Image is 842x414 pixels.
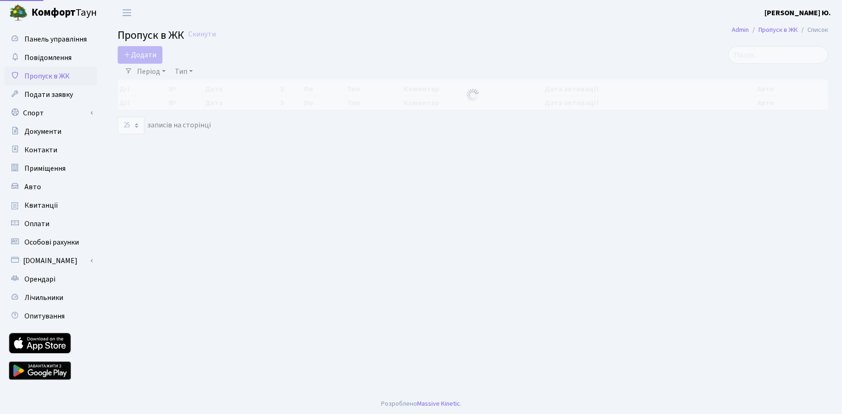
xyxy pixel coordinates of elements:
[5,288,97,307] a: Лічильники
[5,252,97,270] a: [DOMAIN_NAME]
[764,7,831,18] a: [PERSON_NAME] Ю.
[24,237,79,247] span: Особові рахунки
[24,34,87,44] span: Панель управління
[118,46,162,64] a: Додати
[188,30,216,39] a: Скинути
[732,25,749,35] a: Admin
[24,90,73,100] span: Подати заявку
[5,48,97,67] a: Повідомлення
[5,233,97,252] a: Особові рахунки
[118,27,184,43] span: Пропуск в ЖК
[24,274,55,284] span: Орендарі
[31,5,76,20] b: Комфорт
[133,64,169,79] a: Період
[5,196,97,215] a: Квитанції
[124,50,156,60] span: Додати
[798,25,828,35] li: Список
[5,30,97,48] a: Панель управління
[9,4,28,22] img: logo.png
[381,399,461,409] div: Розроблено .
[5,67,97,85] a: Пропуск в ЖК
[171,64,197,79] a: Тип
[5,215,97,233] a: Оплати
[764,8,831,18] b: [PERSON_NAME] Ю.
[24,71,70,81] span: Пропуск в ЖК
[5,270,97,288] a: Орендарі
[5,307,97,325] a: Опитування
[5,85,97,104] a: Подати заявку
[115,5,138,20] button: Переключити навігацію
[118,117,144,134] select: записів на сторінці
[466,88,480,102] img: Обробка...
[24,219,49,229] span: Оплати
[5,178,97,196] a: Авто
[5,122,97,141] a: Документи
[758,25,798,35] a: Пропуск в ЖК
[5,104,97,122] a: Спорт
[5,159,97,178] a: Приміщення
[24,126,61,137] span: Документи
[24,182,41,192] span: Авто
[24,53,72,63] span: Повідомлення
[5,141,97,159] a: Контакти
[31,5,97,21] span: Таун
[718,20,842,40] nav: breadcrumb
[24,163,66,174] span: Приміщення
[24,200,58,210] span: Квитанції
[728,46,828,64] input: Пошук...
[24,145,57,155] span: Контакти
[417,399,460,408] a: Massive Kinetic
[24,311,65,321] span: Опитування
[118,117,211,134] label: записів на сторінці
[24,293,63,303] span: Лічильники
